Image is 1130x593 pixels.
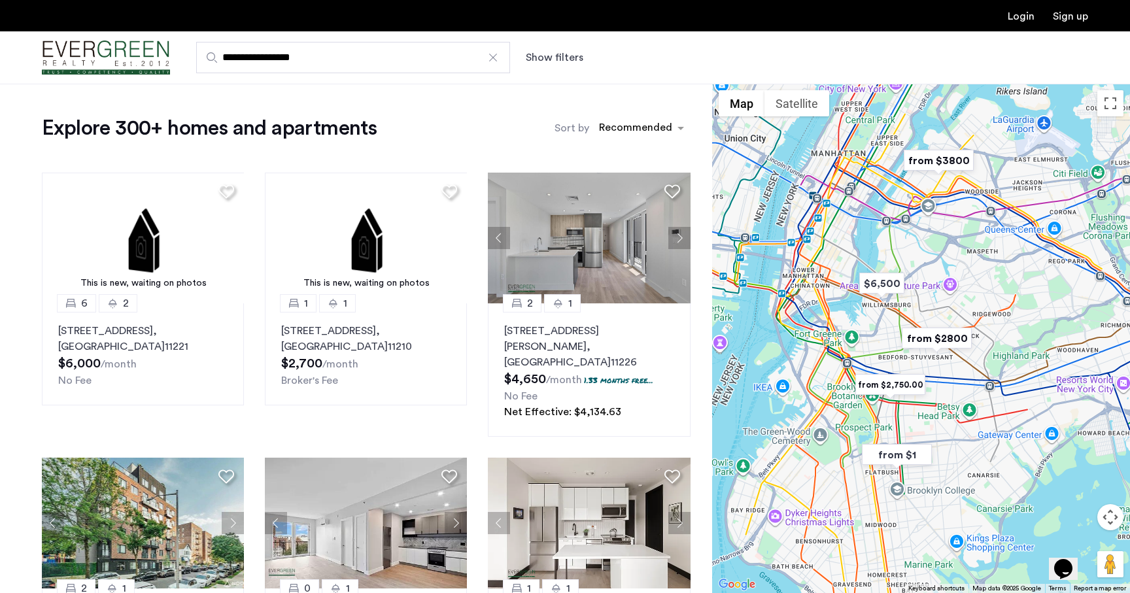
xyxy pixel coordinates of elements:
[48,277,238,290] div: This is new, waiting on photos
[764,90,829,116] button: Show satellite imagery
[281,375,338,386] span: Broker's Fee
[222,512,244,534] button: Next apartment
[42,115,377,141] h1: Explore 300+ homes and apartments
[42,33,170,82] a: Cazamio Logo
[668,227,691,249] button: Next apartment
[488,303,690,437] a: 21[STREET_ADDRESS][PERSON_NAME], [GEOGRAPHIC_DATA]112261.33 months free...No FeeNet Effective: $4...
[42,173,245,303] a: This is new, waiting on photos
[504,407,621,417] span: Net Effective: $4,134.63
[592,116,691,140] ng-select: sort-apartment
[488,173,691,303] img: 66a1adb6-6608-43dd-a245-dc7333f8b390_638824126198252652.jpeg
[668,512,691,534] button: Next apartment
[265,303,467,405] a: 11[STREET_ADDRESS], [GEOGRAPHIC_DATA]11210Broker's Fee
[488,227,510,249] button: Previous apartment
[488,512,510,534] button: Previous apartment
[527,296,533,311] span: 2
[445,512,467,534] button: Next apartment
[304,296,308,311] span: 1
[322,359,358,369] sub: /month
[101,359,137,369] sub: /month
[854,269,910,298] div: $6,500
[1053,11,1088,22] a: Registration
[1097,551,1123,577] button: Drag Pegman onto the map to open Street View
[265,458,468,588] img: 1999_638539805060545666.jpeg
[715,576,759,593] a: Open this area in Google Maps (opens a new window)
[899,146,979,175] div: from $3800
[555,120,589,136] label: Sort by
[504,323,674,370] p: [STREET_ADDRESS][PERSON_NAME] 11226
[58,323,228,354] p: [STREET_ADDRESS] 11221
[123,296,129,311] span: 2
[1049,584,1066,593] a: Terms
[597,120,672,139] div: Recommended
[281,357,322,370] span: $2,700
[504,373,546,386] span: $4,650
[42,512,64,534] button: Previous apartment
[271,277,461,290] div: This is new, waiting on photos
[504,391,538,401] span: No Fee
[1097,504,1123,530] button: Map camera controls
[972,585,1041,592] span: Map data ©2025 Google
[719,90,764,116] button: Show street map
[1074,584,1126,593] a: Report a map error
[81,296,88,311] span: 6
[715,576,759,593] img: Google
[857,440,937,469] div: from $1
[908,584,965,593] button: Keyboard shortcuts
[42,173,245,303] img: 2.gif
[265,173,468,303] a: This is new, waiting on photos
[58,375,92,386] span: No Fee
[281,323,451,354] p: [STREET_ADDRESS] 11210
[488,458,691,588] img: c030568a-c426-483c-b473-77022edd3556_638739499524403227.png
[1008,11,1035,22] a: Login
[584,375,653,386] p: 1.33 months free...
[265,512,287,534] button: Previous apartment
[58,357,101,370] span: $6,000
[1097,90,1123,116] button: Toggle fullscreen view
[265,173,468,303] img: 2.gif
[897,324,977,353] div: from $2800
[42,33,170,82] img: logo
[196,42,510,73] input: Apartment Search
[568,296,572,311] span: 1
[850,370,931,399] div: from $2,750.00
[546,375,582,385] sub: /month
[42,303,244,405] a: 62[STREET_ADDRESS], [GEOGRAPHIC_DATA]11221No Fee
[42,458,245,588] img: 3_638313384672223653.jpeg
[526,50,583,65] button: Show or hide filters
[343,296,347,311] span: 1
[1049,541,1091,580] iframe: chat widget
